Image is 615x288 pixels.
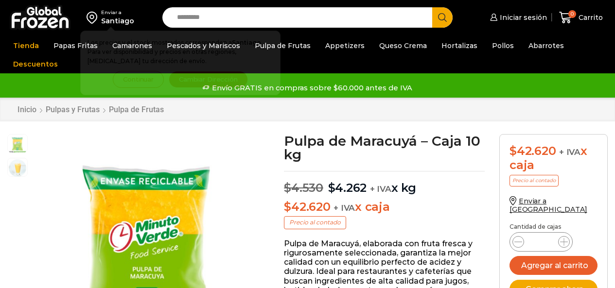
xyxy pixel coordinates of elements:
[101,9,134,16] div: Enviar a
[510,223,597,230] p: Cantidad de cajas
[17,105,164,114] nav: Breadcrumb
[432,7,453,28] button: Search button
[169,71,248,88] button: Cambiar Dirección
[8,135,27,154] span: pulpa-maracuya
[8,158,27,178] span: jugo-mango
[250,36,316,55] a: Pulpa de Frutas
[497,13,547,22] span: Iniciar sesión
[284,181,291,195] span: $
[524,36,569,55] a: Abarrotes
[8,36,44,55] a: Tienda
[437,36,482,55] a: Hortalizas
[510,144,517,158] span: $
[87,9,101,26] img: address-field-icon.svg
[576,13,603,22] span: Carrito
[559,147,580,157] span: + IVA
[17,105,37,114] a: Inicio
[320,36,369,55] a: Appetizers
[510,175,559,186] p: Precio al contado
[487,36,519,55] a: Pollos
[510,144,556,158] bdi: 42.620
[101,16,134,26] div: Santiago
[108,105,164,114] a: Pulpa de Frutas
[510,144,597,172] div: x caja
[510,256,597,275] button: Agregar al carrito
[370,184,391,194] span: + IVA
[328,181,335,195] span: $
[284,134,485,161] h1: Pulpa de Maracuyá – Caja 10 kg
[284,171,485,195] p: x kg
[284,200,485,214] p: x caja
[284,200,330,214] bdi: 42.620
[88,38,273,66] p: Los precios y el stock mostrados corresponden a . Para ver disponibilidad y precios en otras regi...
[284,200,291,214] span: $
[510,197,587,214] a: Enviar a [GEOGRAPHIC_DATA]
[334,203,355,213] span: + IVA
[113,71,164,88] button: Continuar
[232,39,261,46] strong: Santiago
[532,235,550,249] input: Product quantity
[45,105,100,114] a: Pulpas y Frutas
[328,181,367,195] bdi: 4.262
[568,10,576,18] span: 0
[284,181,323,195] bdi: 4.530
[557,6,605,29] a: 0 Carrito
[284,216,346,229] p: Precio al contado
[8,55,63,73] a: Descuentos
[49,36,103,55] a: Papas Fritas
[488,8,547,27] a: Iniciar sesión
[374,36,432,55] a: Queso Crema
